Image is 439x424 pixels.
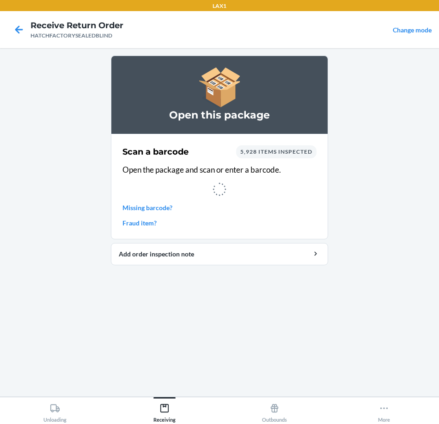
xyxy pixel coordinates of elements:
h2: Scan a barcode [122,146,189,158]
div: Unloading [43,399,67,423]
a: Fraud item? [122,218,317,228]
a: Change mode [393,26,432,34]
div: Receiving [153,399,176,423]
h3: Open this package [122,108,317,123]
a: Missing barcode? [122,203,317,212]
div: More [378,399,390,423]
button: Outbounds [219,397,329,423]
div: HATCHFACTORYSEALEDBLIND [30,31,123,40]
p: Open the package and scan or enter a barcode. [122,164,317,176]
p: LAX1 [213,2,226,10]
span: 5,928 items inspected [240,148,312,155]
button: Receiving [110,397,220,423]
button: Add order inspection note [111,243,328,265]
div: Add order inspection note [119,249,320,259]
h4: Receive Return Order [30,19,123,31]
div: Outbounds [262,399,287,423]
